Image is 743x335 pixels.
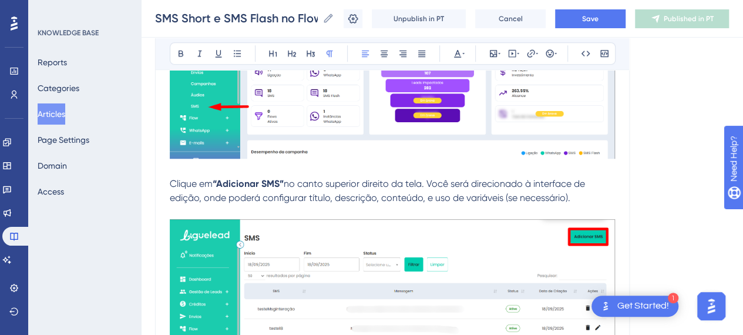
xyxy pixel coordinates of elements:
span: Published in PT [664,14,714,24]
button: Save [555,9,626,28]
span: Save [582,14,599,24]
div: Get Started! [617,300,669,313]
strong: “Adicionar SMS” [213,178,284,189]
button: Reports [38,52,67,73]
button: Page Settings [38,129,89,150]
img: launcher-image-alternative-text [599,299,613,313]
span: no canto superior direito da tela. Você será direcionado à interface de edição, onde poderá confi... [170,178,587,203]
button: Articles [38,103,65,125]
button: Access [38,181,64,202]
span: Clique em [170,178,213,189]
button: Cancel [475,9,546,28]
button: Domain [38,155,67,176]
div: KNOWLEDGE BASE [38,28,99,38]
div: 1 [668,293,678,303]
span: Unpublish in PT [394,14,444,24]
div: Open Get Started! checklist, remaining modules: 1 [591,296,678,317]
span: Need Help? [28,3,73,17]
iframe: UserGuiding AI Assistant Launcher [694,289,729,324]
button: Published in PT [635,9,729,28]
button: Categories [38,78,79,99]
input: Article Name [155,10,318,26]
button: Unpublish in PT [372,9,466,28]
span: Cancel [499,14,523,24]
